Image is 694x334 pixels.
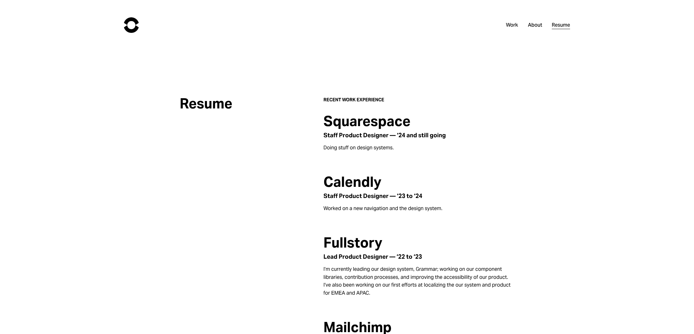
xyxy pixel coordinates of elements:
img: Chad Urbanick [124,17,139,33]
h2: Squarespace [323,114,514,129]
h2: Fullstory [323,235,514,251]
p: I’m currently leading our design system, Grammar; working on our component libraries, contributio... [323,265,514,297]
a: About [528,21,542,30]
h4: Staff Product Designer — ‘24 and still going [323,132,514,139]
h2: Calendly [323,174,514,190]
strong: RECENT WORK EXPERIENCE [323,97,384,103]
h4: Lead Product Designer — ‘22 to ‘23 [323,253,514,260]
h4: Staff Product Designer — ‘23 to ‘24 [323,192,514,200]
a: Work [506,21,518,30]
a: Resume [552,21,570,30]
h2: Resume [180,96,313,112]
p: Doing stuff on design systems. [323,144,514,152]
p: Worked on a new navigation and the design system. [323,204,514,213]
